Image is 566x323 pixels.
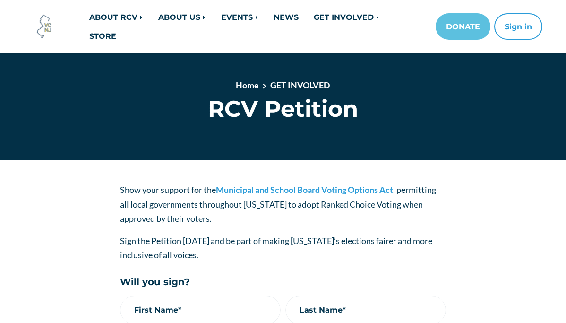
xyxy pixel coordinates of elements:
nav: breadcrumb [148,79,418,96]
button: Sign in or sign up [494,13,542,40]
span: Sign the Petition [DATE] and be part of making [US_STATE]’s elections fairer and more inclusive o... [120,236,432,261]
a: NEWS [266,8,306,26]
a: STORE [82,26,124,45]
a: DONATE [436,13,490,40]
h5: Will you sign? [120,277,446,288]
a: ABOUT US [151,8,214,26]
span: Show your support for the , permitting all local governments throughout [US_STATE] to adopt Ranke... [120,184,436,224]
h1: RCV Petition [120,96,446,123]
a: GET INVOLVED [306,8,387,26]
a: ABOUT RCV [82,8,151,26]
nav: Main navigation [82,8,542,45]
img: Voter Choice NJ [32,14,57,39]
a: Home [236,80,259,90]
a: EVENTS [214,8,266,26]
a: GET INVOLVED [270,80,330,90]
a: Municipal and School Board Voting Options Act [216,184,393,195]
